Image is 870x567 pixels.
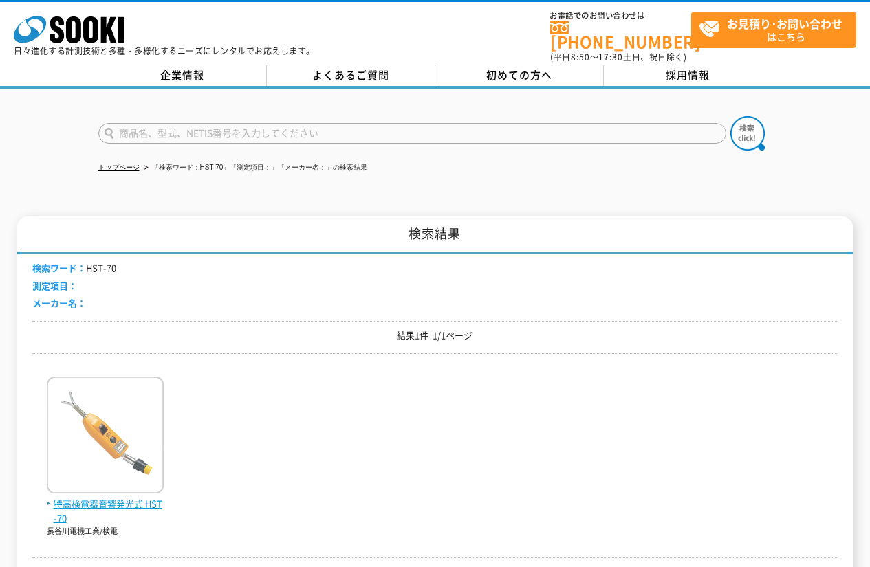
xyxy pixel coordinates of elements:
li: 「検索ワード：HST-70」「測定項目：」「メーカー名：」の検索結果 [142,161,368,175]
a: お見積り･お問い合わせはこちら [691,12,856,48]
span: (平日 ～ 土日、祝日除く) [550,51,686,63]
span: 検索ワード： [32,261,86,274]
img: HST-70 [47,377,164,497]
p: 日々進化する計測技術と多種・多様化するニーズにレンタルでお応えします。 [14,47,315,55]
span: 8:50 [571,51,590,63]
li: HST-70 [32,261,116,276]
h1: 検索結果 [17,216,852,254]
span: 特高検電器音響発光式 HST-70 [47,497,164,526]
span: メーカー名： [32,296,86,309]
a: トップページ [98,164,140,171]
span: 17:30 [598,51,623,63]
strong: お見積り･お問い合わせ [727,15,842,32]
p: 長谷川電機工業/検電 [47,526,164,537]
p: 結果1件 1/1ページ [32,329,837,343]
a: よくあるご質問 [267,65,435,86]
img: btn_search.png [730,116,765,151]
span: 測定項目： [32,279,77,292]
a: 採用情報 [604,65,772,86]
span: 初めての方へ [486,67,552,82]
span: はこちら [699,12,856,47]
span: お電話でのお問い合わせは [550,12,691,20]
input: 商品名、型式、NETIS番号を入力してください [98,123,726,144]
a: 企業情報 [98,65,267,86]
a: [PHONE_NUMBER] [550,21,691,49]
a: 初めての方へ [435,65,604,86]
a: 特高検電器音響発光式 HST-70 [47,482,164,525]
